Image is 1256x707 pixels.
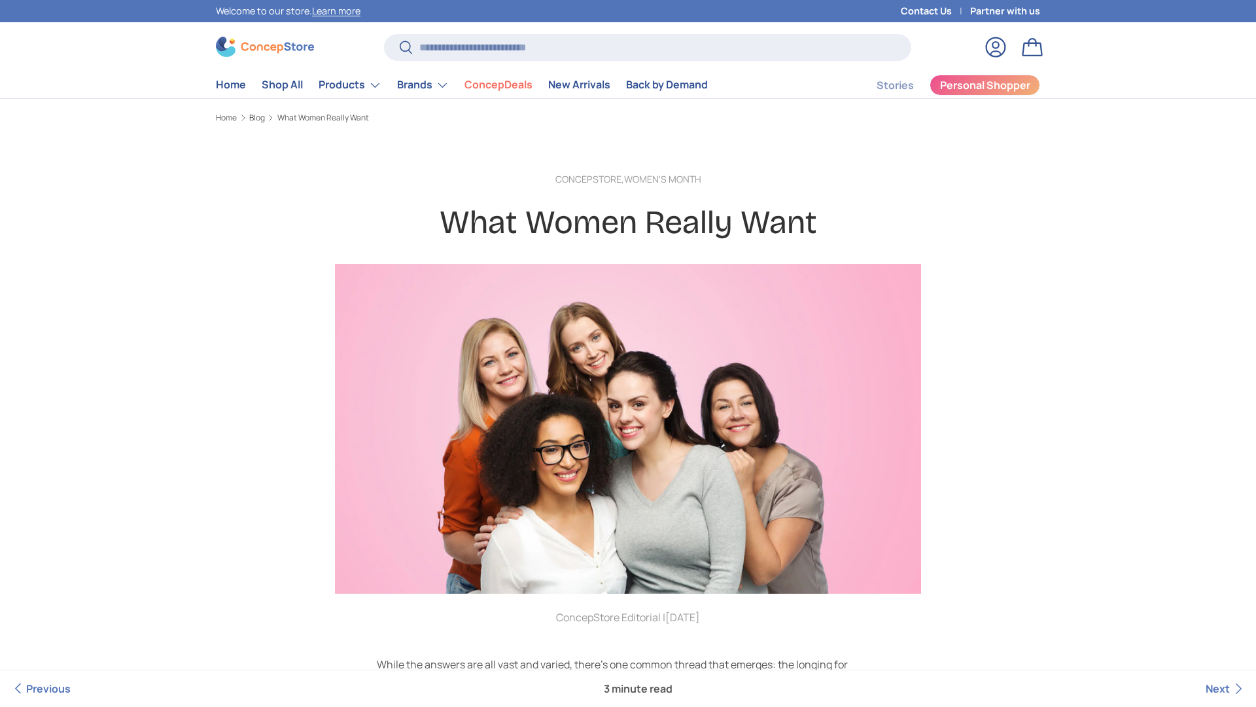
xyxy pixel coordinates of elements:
[1206,670,1246,707] a: Next
[26,681,71,696] span: Previous
[216,114,237,122] a: Home
[930,75,1040,96] a: Personal Shopper
[593,670,683,707] span: 3 minute read
[1206,681,1230,696] span: Next
[548,72,610,98] a: New Arrivals
[335,264,921,594] img: women-in-all-colors-posing-for-a-photo-concepstore-iwd2024-article
[216,37,314,57] img: ConcepStore
[216,4,360,18] p: Welcome to our store.
[249,114,265,122] a: Blog
[312,5,360,17] a: Learn more
[397,72,449,98] a: Brands
[377,202,879,243] h1: What Women Really Want
[311,72,389,98] summary: Products
[464,72,532,98] a: ConcepDeals
[877,73,914,98] a: Stories
[845,72,1040,98] nav: Secondary
[389,72,457,98] summary: Brands
[319,72,381,98] a: Products
[216,112,1040,124] nav: Breadcrumbs
[940,80,1030,90] span: Personal Shopper
[10,670,71,707] a: Previous
[377,657,879,688] p: While the answers are all vast and varied, there’s one common thread that emerges: the longing fo...
[665,610,700,625] time: [DATE]
[377,609,879,625] p: ConcepStore Editorial |
[901,4,970,18] a: Contact Us
[970,4,1040,18] a: Partner with us
[277,114,369,122] a: What Women Really Want
[624,173,701,185] a: Women's Month
[216,72,246,98] a: Home
[626,72,708,98] a: Back by Demand
[262,72,303,98] a: Shop All
[216,72,708,98] nav: Primary
[555,173,624,185] a: ConcepStore,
